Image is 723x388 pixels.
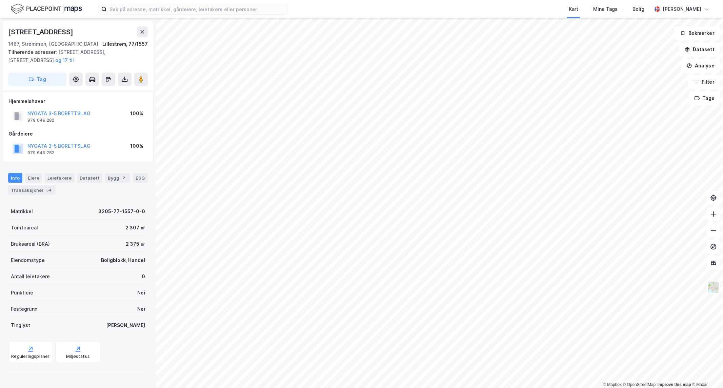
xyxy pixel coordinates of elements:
[8,97,147,105] div: Hjemmelshaver
[632,5,644,13] div: Bolig
[8,48,142,64] div: [STREET_ADDRESS], [STREET_ADDRESS]
[11,3,82,15] img: logo.f888ab2527a4732fd821a326f86c7f29.svg
[98,207,145,216] div: 3205-77-1557-0-0
[105,173,130,183] div: Bygg
[679,43,720,56] button: Datasett
[133,173,147,183] div: ESG
[107,4,288,14] input: Søk på adresse, matrikkel, gårdeiere, leietakere eller personer
[27,118,54,123] div: 979 649 282
[663,5,701,13] div: [PERSON_NAME]
[130,142,143,150] div: 100%
[8,40,98,48] div: 1467, Strømmen, [GEOGRAPHIC_DATA]
[569,5,578,13] div: Kart
[11,289,33,297] div: Punktleie
[102,40,148,48] div: Lillestrøm, 77/1557
[707,281,720,294] img: Z
[8,173,22,183] div: Info
[77,173,102,183] div: Datasett
[106,321,145,329] div: [PERSON_NAME]
[11,354,49,359] div: Reguleringsplaner
[125,224,145,232] div: 2 307 ㎡
[137,305,145,313] div: Nei
[603,382,622,387] a: Mapbox
[8,26,75,37] div: [STREET_ADDRESS]
[25,173,42,183] div: Eiere
[689,355,723,388] iframe: Chat Widget
[11,207,33,216] div: Matrikkel
[623,382,656,387] a: OpenStreetMap
[101,256,145,264] div: Boligblokk, Handel
[11,224,38,232] div: Tomteareal
[658,382,691,387] a: Improve this map
[137,289,145,297] div: Nei
[66,354,90,359] div: Miljøstatus
[8,130,147,138] div: Gårdeiere
[8,73,66,86] button: Tag
[11,256,45,264] div: Eiendomstype
[126,240,145,248] div: 2 375 ㎡
[11,305,37,313] div: Festegrunn
[45,187,53,193] div: 54
[689,91,720,105] button: Tags
[130,109,143,118] div: 100%
[121,175,127,181] div: 2
[8,49,58,55] span: Tilhørende adresser:
[11,240,50,248] div: Bruksareal (BRA)
[8,185,56,195] div: Transaksjoner
[675,26,720,40] button: Bokmerker
[681,59,720,73] button: Analyse
[11,321,30,329] div: Tinglyst
[142,272,145,281] div: 0
[593,5,618,13] div: Mine Tags
[689,355,723,388] div: Kontrollprogram for chat
[688,75,720,89] button: Filter
[11,272,50,281] div: Antall leietakere
[27,150,54,156] div: 979 649 282
[45,173,74,183] div: Leietakere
